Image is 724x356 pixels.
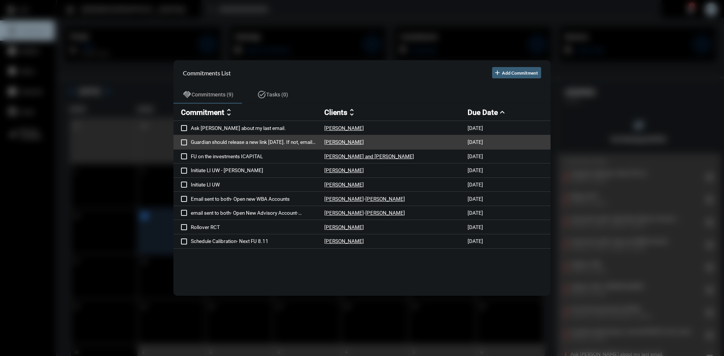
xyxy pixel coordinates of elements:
p: Ask [PERSON_NAME] about my last email. [191,125,324,131]
p: [DATE] [468,153,483,159]
p: [PERSON_NAME] [324,167,364,173]
p: [DATE] [468,238,483,244]
p: [DATE] [468,167,483,173]
h2: Commitment [181,108,224,117]
h2: Clients [324,108,347,117]
p: - [364,210,365,216]
p: Initiate LI UW - [PERSON_NAME] [191,167,324,173]
p: [PERSON_NAME] [365,196,405,202]
p: [DATE] [468,224,483,230]
p: FU on the investments ICAPITAL [191,153,324,159]
p: [DATE] [468,139,483,145]
p: [PERSON_NAME] [324,139,364,145]
mat-icon: unfold_more [347,108,356,117]
p: [PERSON_NAME] [324,196,364,202]
p: Rollover RCT [191,224,324,230]
button: Add Commitment [492,67,541,78]
p: [PERSON_NAME] [324,125,364,131]
p: [PERSON_NAME] [324,182,364,188]
mat-icon: unfold_more [224,108,233,117]
h2: Due Date [468,108,498,117]
p: email sent to both- Open New Advisory Account- TUF681988 [191,210,324,216]
p: Guardian should release a new link [DATE]. If not, email [PERSON_NAME] [PERSON_NAME] [191,139,324,145]
span: Tasks (0) [266,92,288,98]
p: [DATE] [468,125,483,131]
mat-icon: add [494,69,501,76]
p: [PERSON_NAME] and [PERSON_NAME] [324,153,414,159]
p: [DATE] [468,196,483,202]
p: Email sent to both- Open new WBA Accounts [191,196,324,202]
mat-icon: handshake [183,90,192,99]
p: [PERSON_NAME] [324,238,364,244]
p: Schedule Calibration- Next FU 8.11 [191,238,324,244]
h2: Commitments List [183,69,231,76]
p: [DATE] [468,182,483,188]
p: - [364,196,365,202]
p: Initiate LI UW [191,182,324,188]
mat-icon: task_alt [257,90,266,99]
span: Commitments (9) [192,92,233,98]
p: [DATE] [468,210,483,216]
p: [PERSON_NAME] [324,210,364,216]
mat-icon: expand_less [498,108,507,117]
p: [PERSON_NAME] [324,224,364,230]
p: [PERSON_NAME] [365,210,405,216]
